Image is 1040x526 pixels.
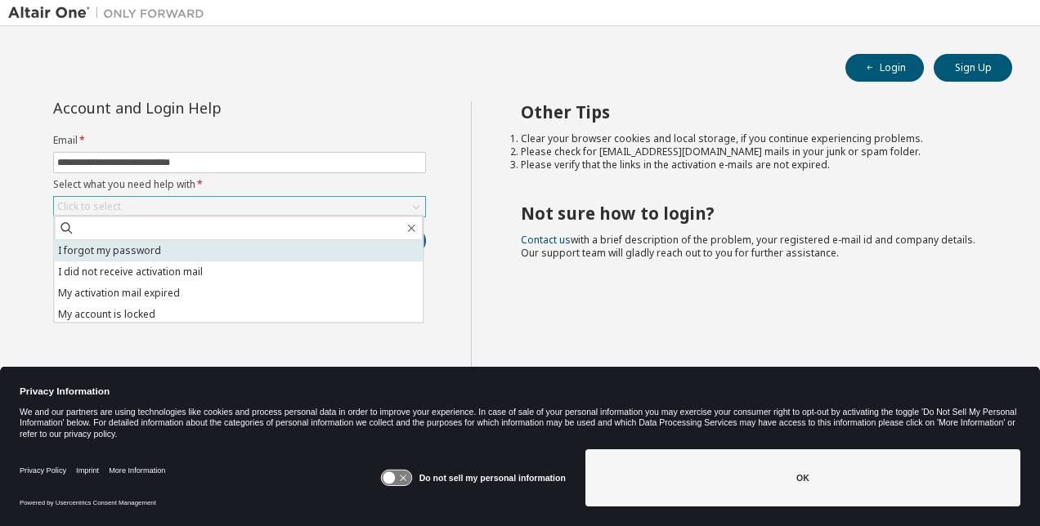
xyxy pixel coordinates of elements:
[53,134,426,147] label: Email
[521,233,571,247] a: Contact us
[8,5,213,21] img: Altair One
[521,158,984,172] li: Please verify that the links in the activation e-mails are not expired.
[521,233,975,260] span: with a brief description of the problem, your registered e-mail id and company details. Our suppo...
[54,240,423,261] li: I forgot my password
[53,101,352,114] div: Account and Login Help
[54,197,425,216] div: Click to select
[53,178,426,191] label: Select what you need help with
[521,132,984,145] li: Clear your browser cookies and local storage, if you continue experiencing problems.
[934,54,1012,82] button: Sign Up
[57,200,121,213] div: Click to select
[521,101,984,123] h2: Other Tips
[521,145,984,158] li: Please check for [EMAIL_ADDRESS][DOMAIN_NAME] mails in your junk or spam folder.
[521,203,984,224] h2: Not sure how to login?
[845,54,924,82] button: Login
